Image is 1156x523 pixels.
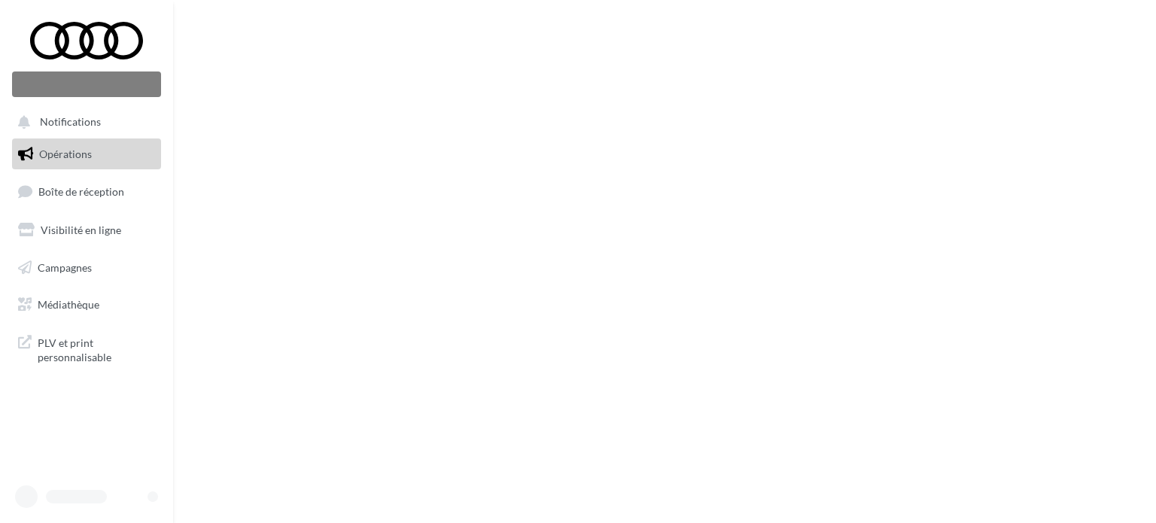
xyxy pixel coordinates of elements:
span: Médiathèque [38,298,99,311]
a: Campagnes [9,252,164,284]
div: Nouvelle campagne [12,71,161,97]
span: Notifications [40,116,101,129]
span: Opérations [39,147,92,160]
span: PLV et print personnalisable [38,333,155,365]
a: Opérations [9,138,164,170]
span: Visibilité en ligne [41,223,121,236]
a: Médiathèque [9,289,164,321]
a: Visibilité en ligne [9,214,164,246]
span: Campagnes [38,260,92,273]
a: Boîte de réception [9,175,164,208]
a: PLV et print personnalisable [9,327,164,371]
span: Boîte de réception [38,185,124,198]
